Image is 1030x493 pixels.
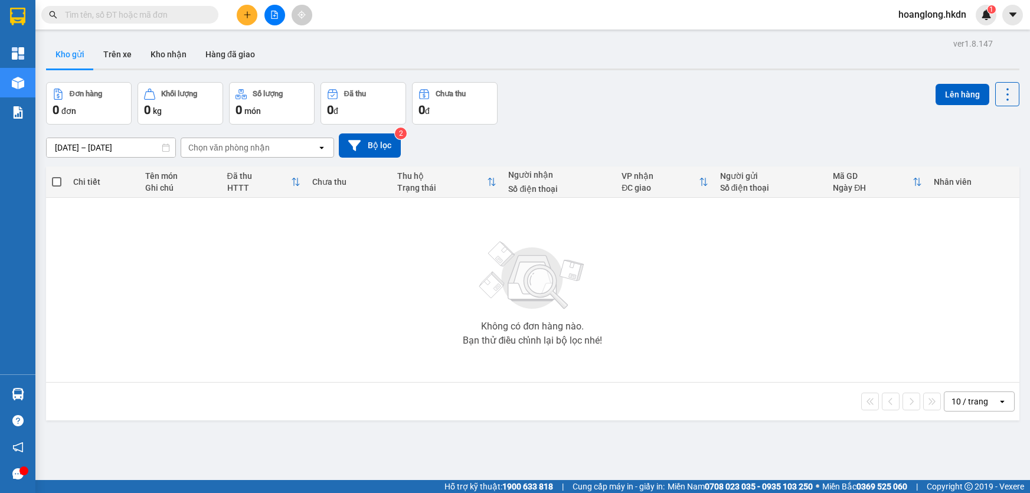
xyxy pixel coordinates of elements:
[12,47,24,60] img: dashboard-icon
[47,138,175,157] input: Select a date range.
[436,90,466,98] div: Chưa thu
[397,183,487,192] div: Trạng thái
[138,82,223,125] button: Khối lượng0kg
[237,5,257,25] button: plus
[12,415,24,426] span: question-circle
[253,90,283,98] div: Số lượng
[934,177,1013,187] div: Nhân viên
[229,82,315,125] button: Số lượng0món
[473,234,591,317] img: svg+xml;base64,PHN2ZyBjbGFzcz0ibGlzdC1wbHVnX19zdmciIHhtbG5zPSJodHRwOi8vd3d3LnczLm9yZy8yMDAwL3N2Zy...
[502,482,553,491] strong: 1900 633 818
[998,397,1007,406] svg: open
[321,82,406,125] button: Đã thu0đ
[297,11,306,19] span: aim
[12,106,24,119] img: solution-icon
[244,106,261,116] span: món
[317,143,326,152] svg: open
[227,171,291,181] div: Đã thu
[916,480,918,493] span: |
[508,170,610,179] div: Người nhận
[816,484,819,489] span: ⚪️
[856,482,907,491] strong: 0369 525 060
[463,336,602,345] div: Bạn thử điều chỉnh lại bộ lọc nhé!
[1002,5,1023,25] button: caret-down
[622,183,698,192] div: ĐC giao
[264,5,285,25] button: file-add
[412,82,498,125] button: Chưa thu0đ
[951,396,988,407] div: 10 / trang
[562,480,564,493] span: |
[668,480,813,493] span: Miền Nam
[444,480,553,493] span: Hỗ trợ kỹ thuật:
[833,183,912,192] div: Ngày ĐH
[616,166,714,198] th: Toggle SortBy
[573,480,665,493] span: Cung cấp máy in - giấy in:
[221,166,306,198] th: Toggle SortBy
[243,11,251,19] span: plus
[720,171,822,181] div: Người gửi
[10,8,25,25] img: logo-vxr
[188,142,270,154] div: Chọn văn phòng nhận
[94,40,141,68] button: Trên xe
[49,11,57,19] span: search
[622,171,698,181] div: VP nhận
[953,37,993,50] div: ver 1.8.147
[141,40,196,68] button: Kho nhận
[70,90,102,98] div: Đơn hàng
[822,480,907,493] span: Miền Bắc
[12,77,24,89] img: warehouse-icon
[65,8,204,21] input: Tìm tên, số ĐT hoặc mã đơn
[425,106,430,116] span: đ
[236,103,242,117] span: 0
[397,171,487,181] div: Thu hộ
[333,106,338,116] span: đ
[508,184,610,194] div: Số điện thoại
[988,5,996,14] sup: 1
[145,183,215,192] div: Ghi chú
[144,103,151,117] span: 0
[391,166,502,198] th: Toggle SortBy
[827,166,927,198] th: Toggle SortBy
[12,468,24,479] span: message
[161,90,197,98] div: Khối lượng
[833,171,912,181] div: Mã GD
[292,5,312,25] button: aim
[418,103,425,117] span: 0
[196,40,264,68] button: Hàng đã giao
[46,82,132,125] button: Đơn hàng0đơn
[964,482,973,491] span: copyright
[395,128,407,139] sup: 2
[481,322,584,331] div: Không có đơn hàng nào.
[339,133,401,158] button: Bộ lọc
[312,177,385,187] div: Chưa thu
[73,177,133,187] div: Chi tiết
[53,103,59,117] span: 0
[936,84,989,105] button: Lên hàng
[61,106,76,116] span: đơn
[981,9,992,20] img: icon-new-feature
[720,183,822,192] div: Số điện thoại
[46,40,94,68] button: Kho gửi
[145,171,215,181] div: Tên món
[227,183,291,192] div: HTTT
[889,7,976,22] span: hoanglong.hkdn
[989,5,993,14] span: 1
[153,106,162,116] span: kg
[12,442,24,453] span: notification
[344,90,366,98] div: Đã thu
[327,103,333,117] span: 0
[705,482,813,491] strong: 0708 023 035 - 0935 103 250
[270,11,279,19] span: file-add
[12,388,24,400] img: warehouse-icon
[1008,9,1018,20] span: caret-down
